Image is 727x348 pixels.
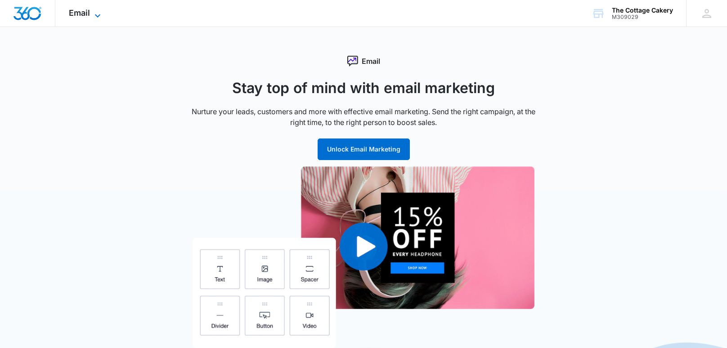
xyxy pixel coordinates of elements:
span: Email [69,8,90,18]
a: Unlock Email Marketing [318,145,410,153]
div: account id [612,14,673,20]
h1: Stay top of mind with email marketing [184,77,543,99]
img: Email [193,166,534,348]
button: Unlock Email Marketing [318,138,410,160]
p: Nurture your leads, customers and more with effective email marketing. Send the right campaign, a... [184,106,543,128]
div: account name [612,7,673,14]
div: Email [184,56,543,67]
